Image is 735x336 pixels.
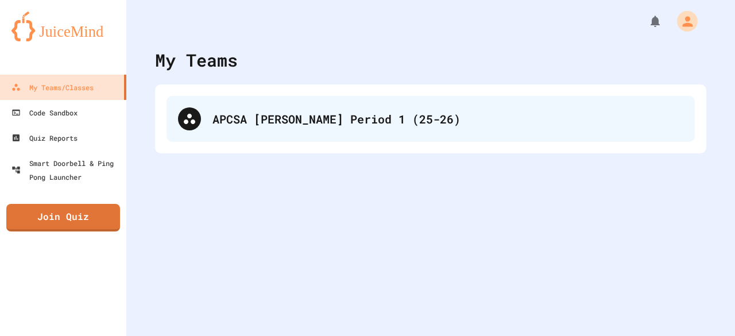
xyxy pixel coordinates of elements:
[155,47,238,73] div: My Teams
[167,96,695,142] div: APCSA [PERSON_NAME] Period 1 (25-26)
[11,11,115,41] img: logo-orange.svg
[627,11,665,31] div: My Notifications
[665,8,701,34] div: My Account
[6,204,120,231] a: Join Quiz
[11,131,78,145] div: Quiz Reports
[11,156,122,184] div: Smart Doorbell & Ping Pong Launcher
[212,110,683,128] div: APCSA [PERSON_NAME] Period 1 (25-26)
[11,80,94,94] div: My Teams/Classes
[11,106,78,119] div: Code Sandbox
